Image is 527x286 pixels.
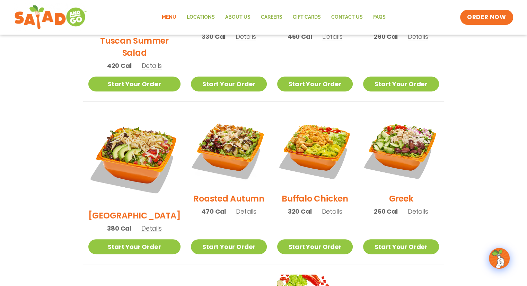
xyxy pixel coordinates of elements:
h2: [GEOGRAPHIC_DATA] [88,209,181,222]
img: wpChatIcon [490,249,509,268]
a: Start Your Order [88,239,181,254]
a: GIFT CARDS [288,9,326,25]
img: Product photo for Greek Salad [363,112,439,187]
span: Details [408,32,428,41]
span: 460 Cal [288,32,312,41]
span: Details [141,61,162,70]
h2: Roasted Autumn [193,193,264,205]
a: Locations [182,9,220,25]
span: Details [236,32,256,41]
a: Start Your Order [88,77,181,91]
span: 320 Cal [288,207,312,216]
span: 290 Cal [374,32,398,41]
a: Start Your Order [363,239,439,254]
span: 420 Cal [107,61,132,70]
img: new-SAG-logo-768×292 [14,3,87,31]
span: Details [408,207,428,216]
a: Start Your Order [191,239,266,254]
a: Careers [256,9,288,25]
span: 330 Cal [202,32,226,41]
img: Product photo for BBQ Ranch Salad [88,112,181,204]
span: Details [322,207,342,216]
h2: Greek [389,193,413,205]
span: Details [141,224,162,233]
span: 470 Cal [201,207,226,216]
a: Start Your Order [277,239,353,254]
a: Start Your Order [363,77,439,91]
span: 260 Cal [374,207,398,216]
a: ORDER NOW [460,10,513,25]
h2: Buffalo Chicken [282,193,348,205]
span: 380 Cal [107,224,131,233]
a: Start Your Order [191,77,266,91]
span: ORDER NOW [467,13,506,21]
a: FAQs [368,9,391,25]
a: Menu [157,9,182,25]
h2: Tuscan Summer Salad [88,35,181,59]
a: Contact Us [326,9,368,25]
img: Product photo for Buffalo Chicken Salad [277,112,353,187]
img: Product photo for Roasted Autumn Salad [191,112,266,187]
span: Details [236,207,256,216]
span: Details [322,32,342,41]
a: Start Your Order [277,77,353,91]
nav: Menu [157,9,391,25]
a: About Us [220,9,256,25]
